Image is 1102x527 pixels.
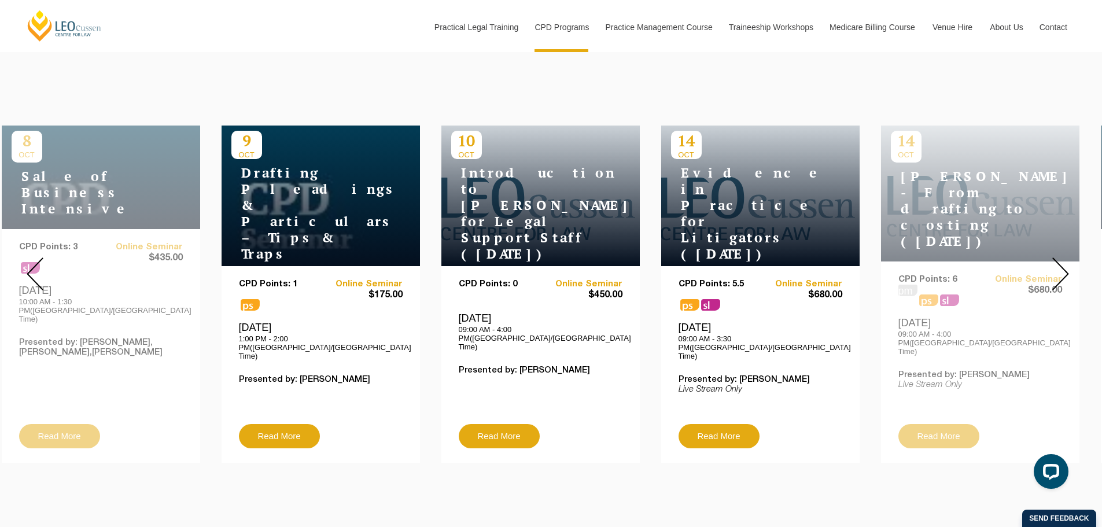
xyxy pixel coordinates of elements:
[720,2,821,52] a: Traineeship Workshops
[680,299,699,311] span: ps
[239,334,403,360] p: 1:00 PM - 2:00 PM([GEOGRAPHIC_DATA]/[GEOGRAPHIC_DATA] Time)
[239,375,403,385] p: Presented by: [PERSON_NAME]
[231,150,262,159] span: OCT
[231,165,376,262] h4: Drafting Pleadings & Particulars – Tips & Traps
[459,325,622,351] p: 09:00 AM - 4:00 PM([GEOGRAPHIC_DATA]/[GEOGRAPHIC_DATA] Time)
[239,321,403,360] div: [DATE]
[27,257,43,290] img: Prev
[451,165,596,262] h4: Introduction to [PERSON_NAME] for Legal Support Staff ([DATE])
[231,131,262,150] p: 9
[239,424,320,448] a: Read More
[1024,449,1073,498] iframe: LiveChat chat widget
[679,424,760,448] a: Read More
[459,279,541,289] p: CPD Points: 0
[459,312,622,351] div: [DATE]
[540,289,622,301] span: $450.00
[924,2,981,52] a: Venue Hire
[540,279,622,289] a: Online Seminar
[526,2,596,52] a: CPD Programs
[451,131,482,150] p: 10
[760,289,842,301] span: $680.00
[459,366,622,375] p: Presented by: [PERSON_NAME]
[451,150,482,159] span: OCT
[671,131,702,150] p: 14
[239,279,321,289] p: CPD Points: 1
[981,2,1031,52] a: About Us
[679,375,842,385] p: Presented by: [PERSON_NAME]
[426,2,526,52] a: Practical Legal Training
[701,299,720,311] span: sl
[1031,2,1076,52] a: Contact
[671,150,702,159] span: OCT
[760,279,842,289] a: Online Seminar
[459,424,540,448] a: Read More
[320,289,403,301] span: $175.00
[320,279,403,289] a: Online Seminar
[671,165,816,262] h4: Evidence in Practice for Litigators ([DATE])
[1052,257,1069,290] img: Next
[597,2,720,52] a: Practice Management Course
[679,334,842,360] p: 09:00 AM - 3:30 PM([GEOGRAPHIC_DATA]/[GEOGRAPHIC_DATA] Time)
[679,321,842,360] div: [DATE]
[679,279,761,289] p: CPD Points: 5.5
[241,299,260,311] span: ps
[821,2,924,52] a: Medicare Billing Course
[679,385,842,395] p: Live Stream Only
[26,9,103,42] a: [PERSON_NAME] Centre for Law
